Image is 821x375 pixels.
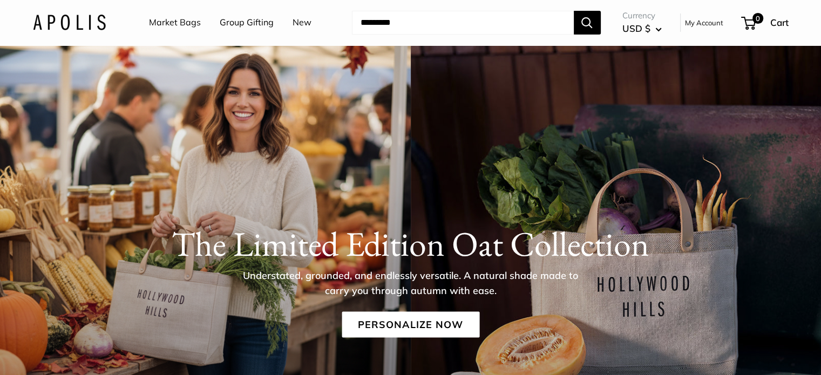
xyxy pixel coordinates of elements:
button: Search [574,11,601,35]
a: 0 Cart [742,14,789,31]
a: Market Bags [149,15,201,31]
span: USD $ [622,23,650,34]
a: New [293,15,311,31]
img: Apolis [33,15,106,30]
span: 0 [752,13,763,24]
input: Search... [352,11,574,35]
a: Group Gifting [220,15,274,31]
button: USD $ [622,20,662,37]
span: Currency [622,8,662,23]
h1: The Limited Edition Oat Collection [33,223,789,264]
span: Cart [770,17,789,28]
p: Understated, grounded, and endlessly versatile. A natural shade made to carry you through autumn ... [235,268,586,298]
a: Personalize Now [342,311,479,337]
a: My Account [685,16,723,29]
